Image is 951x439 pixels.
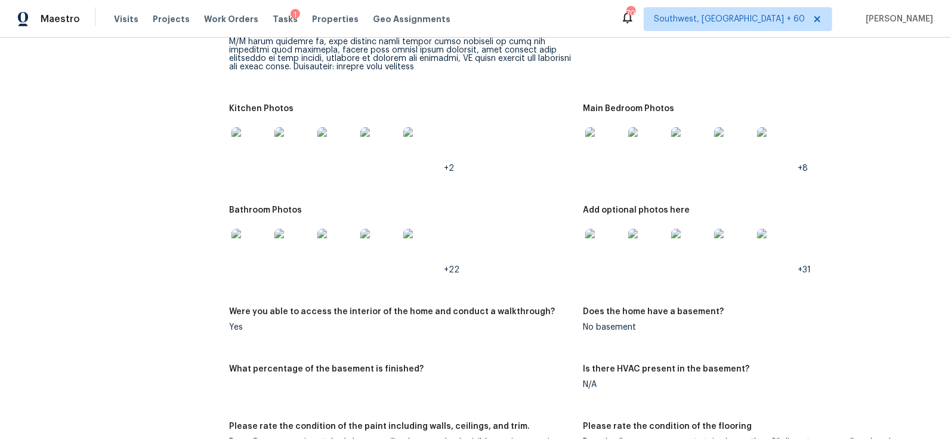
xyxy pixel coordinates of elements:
[626,7,635,19] div: 705
[583,206,690,214] h5: Add optional photos here
[41,13,80,25] span: Maestro
[204,13,258,25] span: Work Orders
[583,422,752,431] h5: Please rate the condition of the flooring
[583,380,927,389] div: N/A
[373,13,450,25] span: Geo Assignments
[583,105,674,113] h5: Main Bedroom Photos
[583,308,724,316] h5: Does the home have a basement?
[291,9,300,21] div: 1
[153,13,190,25] span: Projects
[444,266,459,274] span: +22
[444,164,454,173] span: +2
[229,105,294,113] h5: Kitchen Photos
[229,206,302,214] h5: Bathroom Photos
[114,13,138,25] span: Visits
[229,308,555,316] h5: Were you able to access the interior of the home and conduct a walkthrough?
[861,13,933,25] span: [PERSON_NAME]
[798,266,811,274] span: +31
[229,422,530,431] h5: Please rate the condition of the paint including walls, ceilings, and trim.
[654,13,805,25] span: Southwest, [GEOGRAPHIC_DATA] + 60
[798,164,808,173] span: +8
[583,365,749,373] h5: Is there HVAC present in the basement?
[273,15,298,23] span: Tasks
[583,323,927,331] div: No basement
[229,365,424,373] h5: What percentage of the basement is finished?
[312,13,359,25] span: Properties
[229,323,573,331] div: Yes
